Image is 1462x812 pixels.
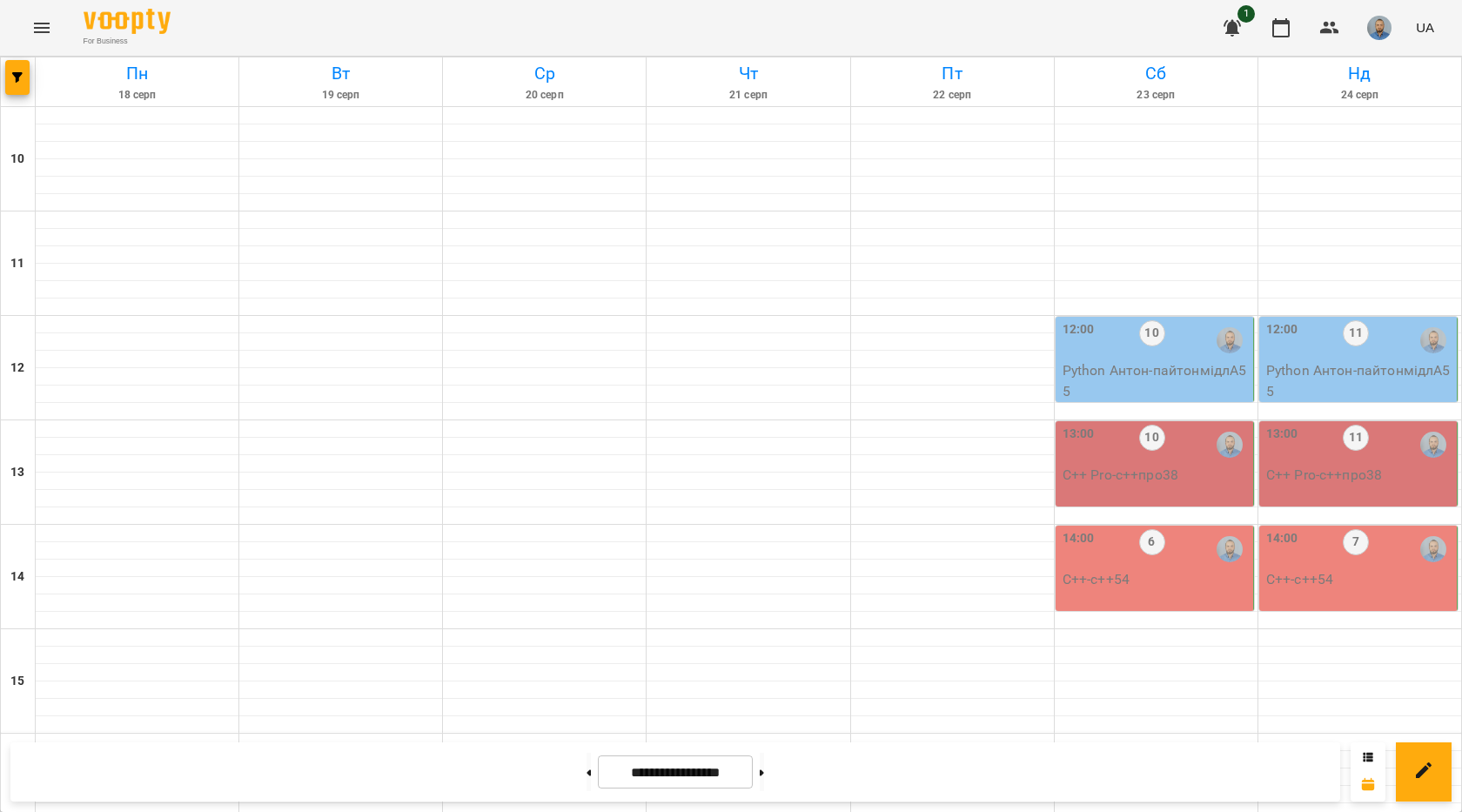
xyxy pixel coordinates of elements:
[1217,327,1243,353] img: Антон Костюк
[1063,320,1095,339] label: 12:00
[21,7,63,49] button: Menu
[649,60,847,87] h6: Чт
[1057,87,1255,104] h6: 23 серп
[1139,320,1165,346] label: 10
[1057,60,1255,87] h6: Сб
[1217,432,1243,458] img: Антон Костюк
[1139,529,1165,555] label: 6
[1266,569,1453,590] p: C++ - с++54
[38,60,236,87] h6: Пн
[854,60,1051,87] h6: Пт
[1367,16,1392,40] img: 2a5fecbf94ce3b4251e242cbcf70f9d8.jpg
[38,87,236,104] h6: 18 серп
[1266,320,1298,339] label: 12:00
[84,9,171,34] img: Voopty Logo
[1063,465,1250,486] p: C++ Pro - с++про38
[1261,87,1459,104] h6: 24 серп
[242,87,439,104] h6: 19 серп
[1266,529,1298,548] label: 14:00
[10,463,24,482] h6: 13
[1343,320,1369,346] label: 11
[10,567,24,587] h6: 14
[1266,465,1453,486] p: C++ Pro - с++про38
[1343,425,1369,451] label: 11
[446,60,643,87] h6: Ср
[649,87,847,104] h6: 21 серп
[10,254,24,273] h6: 11
[1063,569,1250,590] p: C++ - с++54
[1420,327,1446,353] img: Антон Костюк
[10,672,24,691] h6: 15
[242,60,439,87] h6: Вт
[1266,425,1298,444] label: 13:00
[854,87,1051,104] h6: 22 серп
[1261,60,1459,87] h6: Нд
[1237,5,1255,23] span: 1
[1063,425,1095,444] label: 13:00
[1416,18,1434,37] span: UA
[1420,432,1446,458] img: Антон Костюк
[1217,536,1243,562] img: Антон Костюк
[10,150,24,169] h6: 10
[1420,536,1446,562] img: Антон Костюк
[1266,360,1453,401] p: Python Антон - пайтонмідлА55
[84,36,171,47] span: For Business
[10,359,24,378] h6: 12
[1063,360,1250,401] p: Python Антон - пайтонмідлА55
[1063,529,1095,548] label: 14:00
[1343,529,1369,555] label: 7
[1409,11,1441,44] button: UA
[446,87,643,104] h6: 20 серп
[1139,425,1165,451] label: 10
